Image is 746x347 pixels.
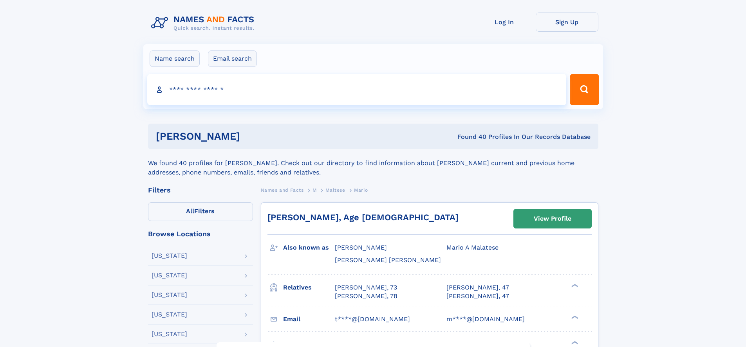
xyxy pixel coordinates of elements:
a: [PERSON_NAME], 47 [446,283,509,292]
label: Name search [150,50,200,67]
span: [PERSON_NAME] [335,244,387,251]
span: Mario A Malatese [446,244,499,251]
a: View Profile [514,209,591,228]
div: Browse Locations [148,230,253,237]
span: Mario [354,187,368,193]
h1: [PERSON_NAME] [156,131,349,141]
h3: Relatives [283,281,335,294]
a: Log In [473,13,536,32]
label: Email search [208,50,257,67]
a: [PERSON_NAME], 47 [446,292,509,300]
div: We found 40 profiles for [PERSON_NAME]. Check out our directory to find information about [PERSON... [148,149,598,177]
a: [PERSON_NAME], 73 [335,283,397,292]
div: Filters [148,187,253,194]
input: search input [147,74,567,105]
a: [PERSON_NAME], Age [DEMOGRAPHIC_DATA] [267,212,459,222]
a: Sign Up [536,13,598,32]
span: [PERSON_NAME] [PERSON_NAME] [335,256,441,264]
div: Found 40 Profiles In Our Records Database [349,133,591,141]
div: [US_STATE] [152,292,187,298]
img: Logo Names and Facts [148,13,261,34]
div: [US_STATE] [152,253,187,259]
h3: Also known as [283,241,335,254]
span: Maltese [325,187,345,193]
button: Search Button [570,74,599,105]
a: Names and Facts [261,185,304,195]
div: ❯ [569,340,579,345]
div: View Profile [534,210,571,228]
div: [US_STATE] [152,272,187,279]
span: All [186,207,194,215]
span: M [312,187,317,193]
a: Maltese [325,185,345,195]
label: Filters [148,202,253,221]
a: M [312,185,317,195]
div: [US_STATE] [152,311,187,318]
h3: Email [283,313,335,326]
a: [PERSON_NAME], 78 [335,292,397,300]
div: [US_STATE] [152,331,187,337]
div: ❯ [569,283,579,288]
div: ❯ [569,315,579,320]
